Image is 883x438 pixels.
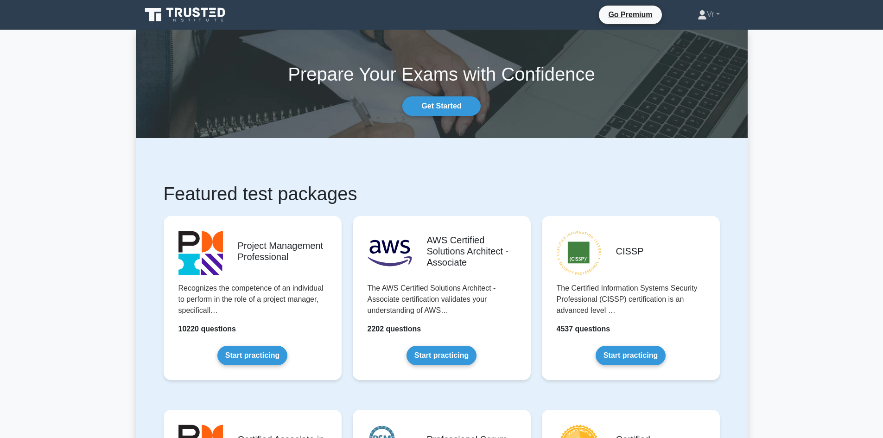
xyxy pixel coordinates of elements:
[402,96,480,116] a: Get Started
[164,183,720,205] h1: Featured test packages
[136,63,748,85] h1: Prepare Your Exams with Confidence
[675,5,742,24] a: Vr
[596,346,666,365] a: Start practicing
[217,346,287,365] a: Start practicing
[603,9,658,20] a: Go Premium
[407,346,476,365] a: Start practicing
